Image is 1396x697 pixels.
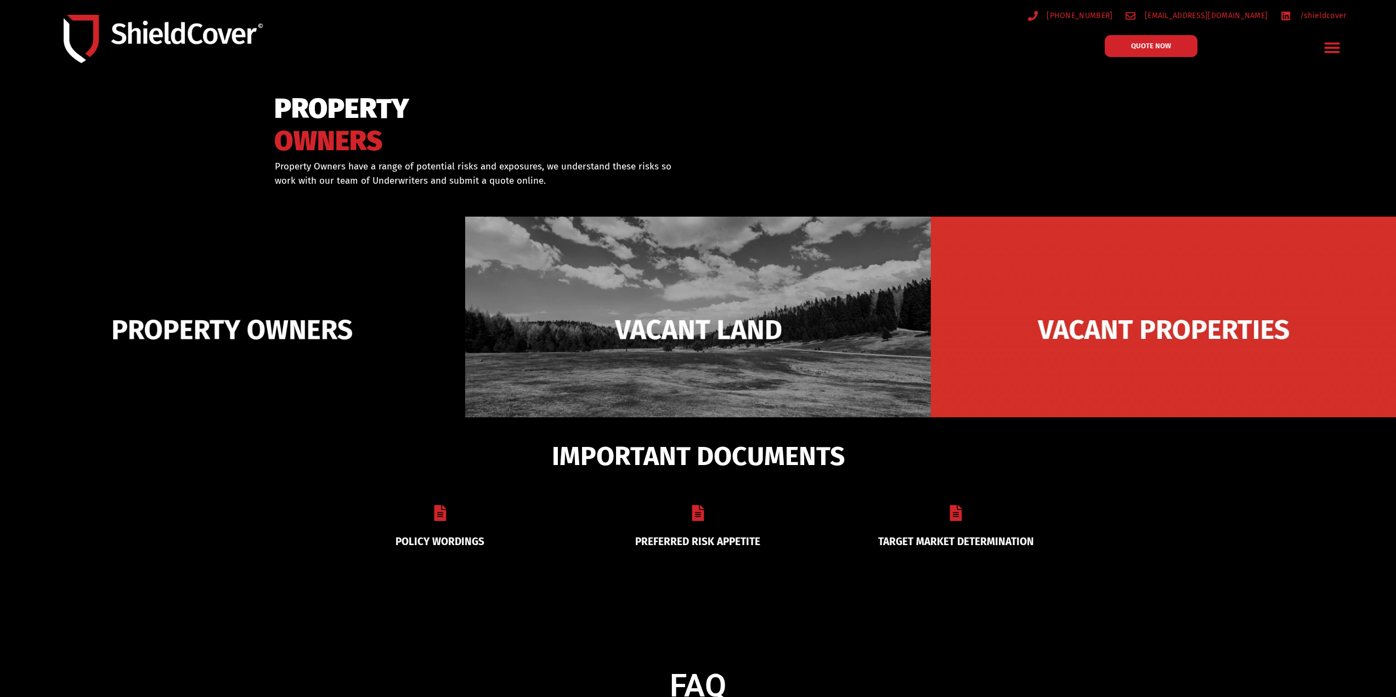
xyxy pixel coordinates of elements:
[552,446,845,467] span: IMPORTANT DOCUMENTS
[1142,9,1268,22] span: [EMAIL_ADDRESS][DOMAIN_NAME]
[274,98,409,120] span: PROPERTY
[1126,9,1268,22] a: [EMAIL_ADDRESS][DOMAIN_NAME]
[1105,35,1197,57] a: QUOTE NOW
[635,535,760,548] a: PREFERRED RISK APPETITE
[1131,42,1171,49] span: QUOTE NOW
[64,15,263,64] img: Shield-Cover-Underwriting-Australia-logo-full
[878,535,1034,548] a: TARGET MARKET DETERMINATION
[1319,35,1345,60] div: Menu Toggle
[1028,9,1113,22] a: [PHONE_NUMBER]
[1281,9,1346,22] a: /shieldcover
[1297,9,1347,22] span: /shieldcover
[275,160,684,188] p: Property Owners have a range of potential risks and exposures, we understand these risks so work ...
[1044,9,1112,22] span: [PHONE_NUMBER]
[465,217,930,443] img: Vacant Land liability cover
[395,535,484,548] a: POLICY WORDINGS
